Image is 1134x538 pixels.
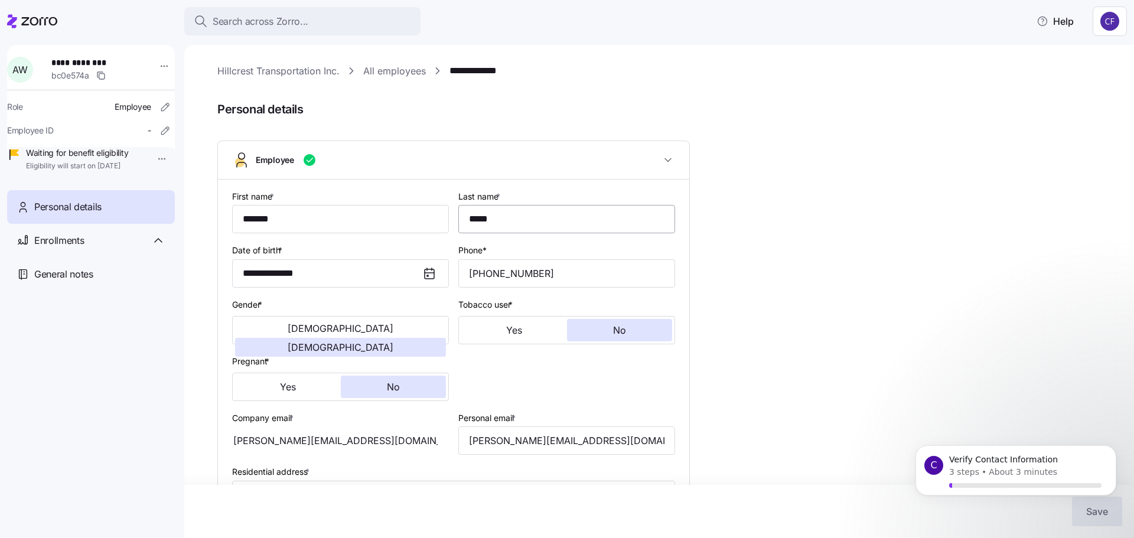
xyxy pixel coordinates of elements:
[506,325,522,335] span: Yes
[458,298,515,311] label: Tobacco user
[1037,14,1074,28] span: Help
[232,465,312,478] label: Residential address
[458,426,675,455] input: Email
[26,161,128,171] span: Eligibility will start on [DATE]
[458,259,675,288] input: Phone
[458,190,503,203] label: Last name
[34,200,102,214] span: Personal details
[288,324,393,333] span: [DEMOGRAPHIC_DATA]
[34,267,93,282] span: General notes
[26,147,128,159] span: Waiting for benefit eligibility
[1100,12,1119,31] img: 7d4a9558da78dc7654dde66b79f71a2e
[232,190,276,203] label: First name
[613,325,626,335] span: No
[458,412,518,425] label: Personal email
[51,70,89,81] span: bc0e574a
[458,244,487,257] label: Phone*
[217,64,340,79] a: Hillcrest Transportation Inc.
[7,101,23,113] span: Role
[7,125,54,136] span: Employee ID
[387,382,400,392] span: No
[232,412,296,425] label: Company email
[217,100,1117,119] span: Personal details
[280,382,296,392] span: Yes
[184,7,421,35] button: Search across Zorro...
[34,233,84,248] span: Enrollments
[256,154,294,166] span: Employee
[232,355,272,368] label: Pregnant
[288,343,393,352] span: [DEMOGRAPHIC_DATA]
[148,125,151,136] span: -
[898,432,1134,532] iframe: Intercom notifications message
[232,298,265,311] label: Gender
[115,101,151,113] span: Employee
[213,14,308,29] span: Search across Zorro...
[218,141,689,180] button: Employee
[363,64,426,79] a: All employees
[12,65,27,74] span: A W
[1027,9,1083,33] button: Help
[232,244,285,257] label: Date of birth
